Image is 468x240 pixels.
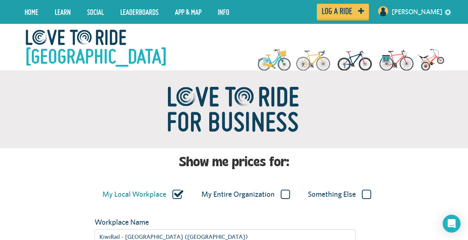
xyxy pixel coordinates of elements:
a: settings drop down toggle [445,8,451,15]
a: Social [82,3,109,21]
label: My Local Workplace [102,190,184,199]
a: LEARN [49,3,76,21]
label: My Entire Organization [201,190,290,199]
a: Log a ride [317,4,369,19]
div: [GEOGRAPHIC_DATA] [25,41,167,72]
label: Workplace Name [89,217,180,228]
img: Love to Ride [22,24,446,70]
a: Home [19,3,44,21]
a: Info [212,3,235,21]
img: User profile image [377,5,389,17]
a: App & Map [169,3,207,21]
label: Something Else [308,190,371,199]
a: Leaderboards [115,3,164,21]
h1: Show me prices for: [179,156,289,171]
span: Log a ride [322,8,352,15]
a: [PERSON_NAME] [392,3,442,21]
div: Open Intercom Messenger [443,215,461,233]
img: ltr_for_biz-e6001c5fe4d5a622ce57f6846a52a92b55b8f49da94d543b329e0189dcabf444.png [141,70,327,148]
